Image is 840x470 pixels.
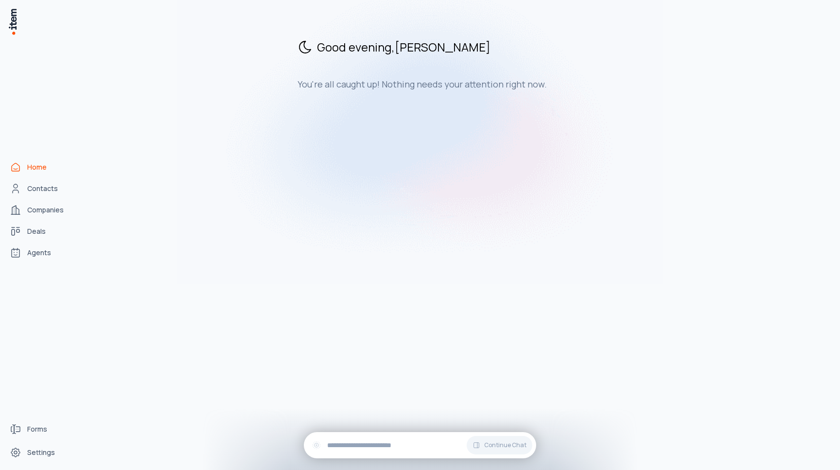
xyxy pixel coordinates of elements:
a: deals [6,222,80,241]
div: Continue Chat [304,432,536,458]
span: Forms [27,424,47,434]
span: Deals [27,226,46,236]
a: Forms [6,419,80,439]
span: Home [27,162,47,172]
a: Home [6,157,80,177]
a: Agents [6,243,80,262]
span: Companies [27,205,64,215]
a: Settings [6,443,80,462]
span: Agents [27,248,51,258]
img: Item Brain Logo [8,8,17,35]
h3: You're all caught up! Nothing needs your attention right now. [297,78,624,90]
span: Continue Chat [484,441,526,449]
span: Contacts [27,184,58,193]
a: Contacts [6,179,80,198]
span: Settings [27,448,55,457]
h2: Good evening , [PERSON_NAME] [297,39,624,55]
button: Continue Chat [467,436,532,454]
a: Companies [6,200,80,220]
